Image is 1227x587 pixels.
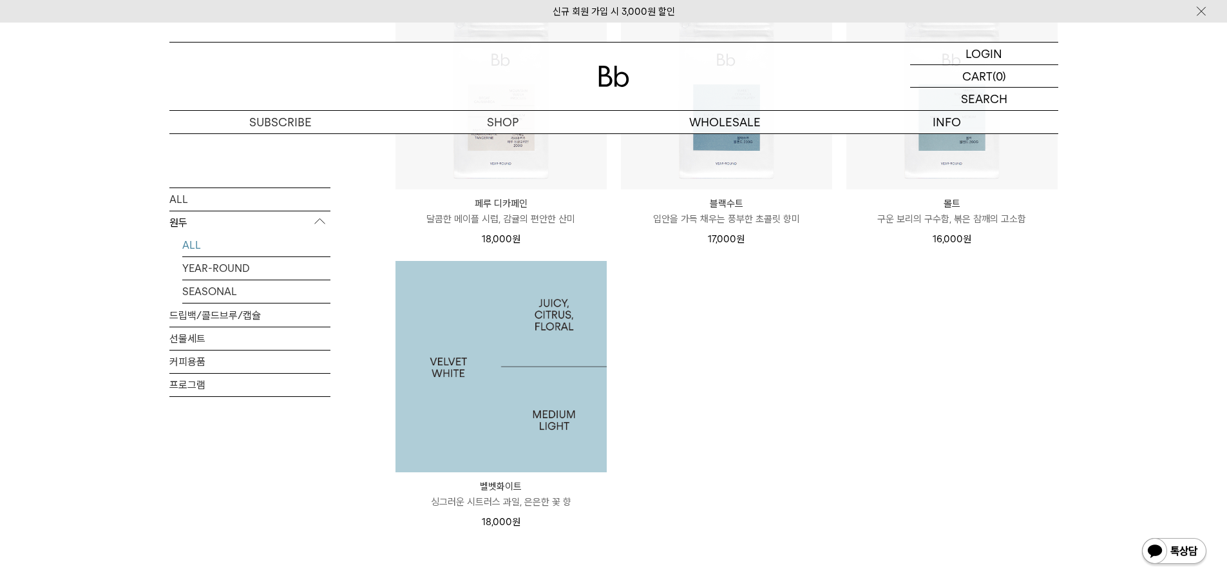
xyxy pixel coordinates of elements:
a: 드립백/콜드브루/캡슐 [169,303,330,326]
p: 블랙수트 [621,196,832,211]
p: 입안을 가득 채우는 풍부한 초콜릿 향미 [621,211,832,227]
p: SEARCH [961,88,1007,110]
img: 로고 [598,66,629,87]
a: 블랙수트 입안을 가득 채우는 풍부한 초콜릿 향미 [621,196,832,227]
span: 17,000 [708,233,745,245]
a: CART (0) [910,65,1058,88]
a: ALL [169,188,330,210]
span: 18,000 [482,233,520,245]
p: 달콤한 메이플 시럽, 감귤의 편안한 산미 [395,211,607,227]
a: 선물세트 [169,327,330,349]
p: 원두 [169,211,330,234]
img: 1000000025_add2_054.jpg [395,261,607,472]
a: YEAR-ROUND [182,256,330,279]
span: 원 [512,233,520,245]
p: CART [962,65,993,87]
p: 페루 디카페인 [395,196,607,211]
a: 커피용품 [169,350,330,372]
a: 벨벳화이트 싱그러운 시트러스 과일, 은은한 꽃 향 [395,479,607,510]
p: LOGIN [965,43,1002,64]
span: 18,000 [482,516,520,528]
p: WHOLESALE [614,111,836,133]
a: 벨벳화이트 [395,261,607,472]
a: LOGIN [910,43,1058,65]
p: 벨벳화이트 [395,479,607,494]
p: 몰트 [846,196,1058,211]
span: 원 [736,233,745,245]
a: ALL [182,233,330,256]
a: SEASONAL [182,280,330,302]
p: 구운 보리의 구수함, 볶은 참깨의 고소함 [846,211,1058,227]
span: 원 [512,516,520,528]
img: 카카오톡 채널 1:1 채팅 버튼 [1141,537,1208,568]
p: 싱그러운 시트러스 과일, 은은한 꽃 향 [395,494,607,510]
span: 원 [963,233,971,245]
a: SUBSCRIBE [169,111,392,133]
a: 몰트 구운 보리의 구수함, 볶은 참깨의 고소함 [846,196,1058,227]
a: SHOP [392,111,614,133]
p: INFO [836,111,1058,133]
a: 페루 디카페인 달콤한 메이플 시럽, 감귤의 편안한 산미 [395,196,607,227]
a: 신규 회원 가입 시 3,000원 할인 [553,6,675,17]
a: 프로그램 [169,373,330,396]
p: (0) [993,65,1006,87]
span: 16,000 [933,233,971,245]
